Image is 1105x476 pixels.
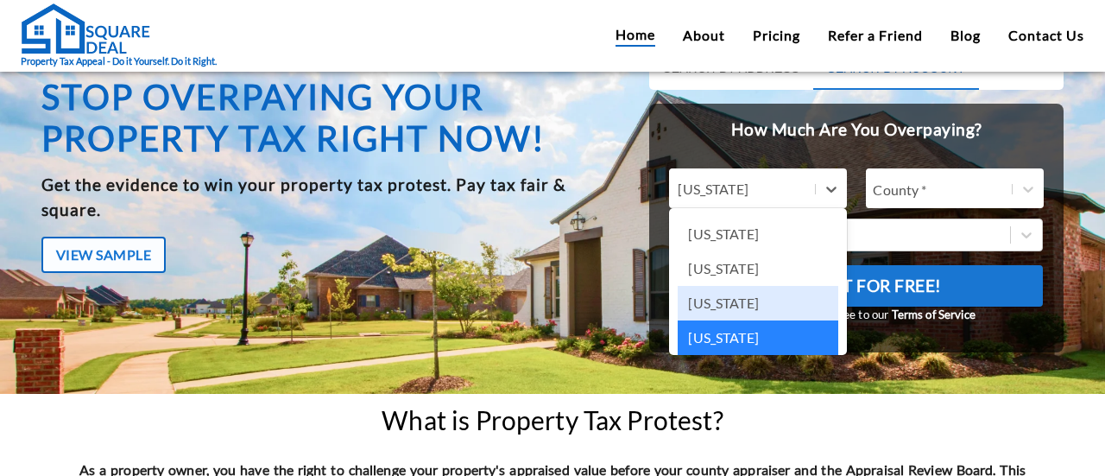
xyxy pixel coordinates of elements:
[678,321,837,355] div: [US_STATE]
[36,133,301,308] span: We are offline. Please leave us a message.
[616,24,655,47] a: Home
[771,271,942,301] span: Find Out For Free!
[678,251,837,286] div: [US_STATE]
[21,3,217,69] a: Property Tax Appeal - Do it Yourself. Do it Right.
[283,9,325,50] div: Minimize live chat window
[678,286,837,321] div: [US_STATE]
[41,237,166,273] button: View Sample
[678,179,748,200] div: [US_STATE]
[950,25,981,46] a: Blog
[753,25,800,46] a: Pricing
[119,285,131,295] img: salesiqlogo_leal7QplfZFryJ6FIlVepeu7OftD7mt8q6exU6-34PB8prfIgodN67KcxXM9Y7JQ_.png
[683,25,725,46] a: About
[41,76,629,159] h1: Stop overpaying your property tax right now!
[90,97,290,119] div: Leave a message
[678,217,837,251] div: [US_STATE]
[9,303,329,364] textarea: Type your message and click 'Submit'
[676,164,717,179] label: State
[649,104,1064,156] h2: How Much Are You Overpaying?
[670,307,1043,324] small: By searching you agree to our
[382,405,723,435] h2: What is Property Tax Protest?
[892,308,976,321] a: Terms of Service
[41,175,565,219] b: Get the evidence to win your property tax protest. Pay tax fair & square.
[1008,25,1084,46] a: Contact Us
[253,364,313,387] em: Submit
[21,3,150,54] img: Square Deal
[136,284,219,296] em: Driven by SalesIQ
[828,25,923,46] a: Refer a Friend
[670,265,1043,307] button: Find Out For Free!
[29,104,73,113] img: logo_Zg8I0qSkbAqR2WFHt3p6CTuqpyXMFPubPcD2OT02zFN43Cy9FUNNG3NEPhM_Q1qe_.png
